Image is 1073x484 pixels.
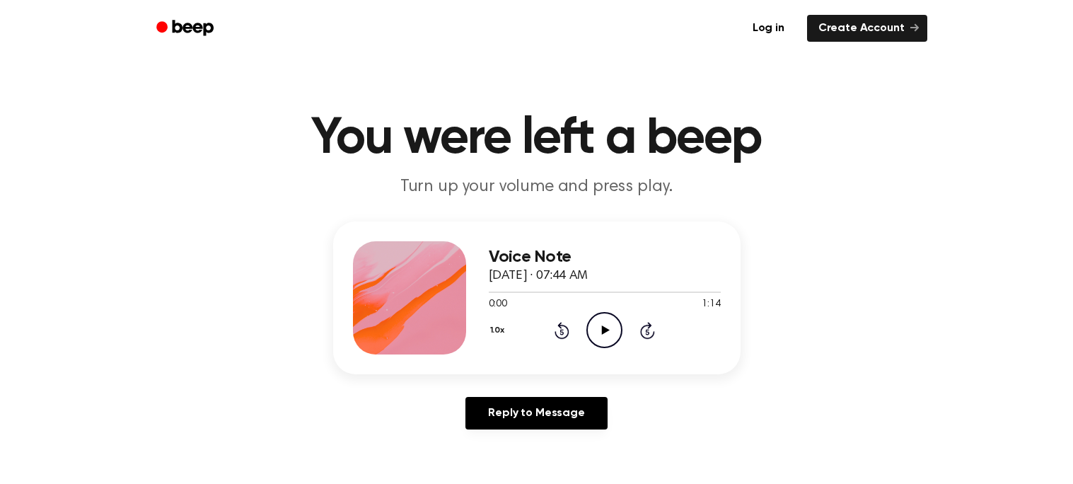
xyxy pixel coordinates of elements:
a: Log in [738,12,799,45]
h1: You were left a beep [175,113,899,164]
span: 0:00 [489,297,507,312]
a: Beep [146,15,226,42]
p: Turn up your volume and press play. [265,175,808,199]
span: [DATE] · 07:44 AM [489,270,588,282]
a: Create Account [807,15,927,42]
button: 1.0x [489,318,510,342]
a: Reply to Message [465,397,607,430]
h3: Voice Note [489,248,721,267]
span: 1:14 [702,297,720,312]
